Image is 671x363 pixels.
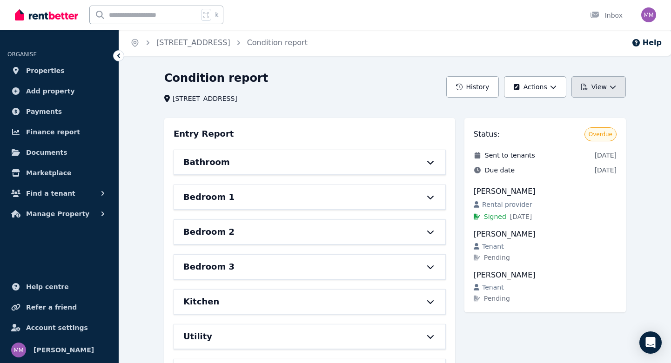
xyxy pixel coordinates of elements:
[571,76,626,98] button: View
[34,344,94,356] span: [PERSON_NAME]
[7,123,111,141] a: Finance report
[589,131,612,138] span: Overdue
[474,270,617,281] div: [PERSON_NAME]
[474,186,617,197] div: [PERSON_NAME]
[183,191,235,204] h6: Bedroom 1
[156,38,230,47] a: [STREET_ADDRESS]
[7,298,111,317] a: Refer a friend
[26,188,75,199] span: Find a tenant
[590,11,623,20] div: Inbox
[183,225,235,238] h6: Bedroom 2
[482,242,504,251] span: Tenant
[26,167,71,178] span: Marketplace
[26,208,89,219] span: Manage Property
[482,200,532,209] span: Rental provider
[183,330,212,343] h6: Utility
[446,76,499,98] button: History
[484,294,510,303] span: Pending
[641,7,656,22] img: Mark Milford
[485,151,535,160] span: Sent to tenants
[11,343,26,357] img: Mark Milford
[183,295,219,308] h6: Kitchen
[484,253,510,262] span: Pending
[504,76,566,98] button: Actions
[26,126,80,138] span: Finance report
[631,37,662,48] button: Help
[26,106,62,117] span: Payments
[7,164,111,182] a: Marketplace
[183,156,230,169] h6: Bathroom
[7,184,111,203] button: Find a tenant
[174,127,234,140] h3: Entry Report
[595,165,617,175] span: [DATE]
[173,94,237,103] span: [STREET_ADDRESS]
[26,281,69,292] span: Help centre
[7,318,111,337] a: Account settings
[510,212,532,221] span: [DATE]
[7,205,111,223] button: Manage Property
[482,283,504,292] span: Tenant
[247,38,308,47] a: Condition report
[15,8,78,22] img: RentBetter
[26,322,88,333] span: Account settings
[485,165,515,175] span: Due date
[595,151,617,160] span: [DATE]
[484,212,506,221] span: Signed
[7,82,111,100] a: Add property
[7,61,111,80] a: Properties
[639,331,662,354] div: Open Intercom Messenger
[215,11,218,19] span: k
[7,102,111,121] a: Payments
[164,71,268,86] h1: Condition report
[474,229,617,240] div: [PERSON_NAME]
[26,86,75,97] span: Add property
[183,260,235,273] h6: Bedroom 3
[119,30,319,56] nav: Breadcrumb
[7,51,37,58] span: ORGANISE
[7,277,111,296] a: Help centre
[7,143,111,162] a: Documents
[26,302,77,313] span: Refer a friend
[26,147,67,158] span: Documents
[474,129,500,140] h3: Status:
[26,65,65,76] span: Properties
